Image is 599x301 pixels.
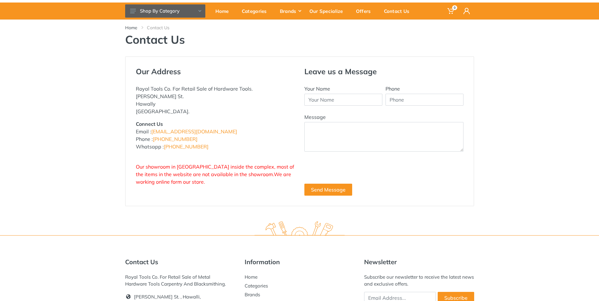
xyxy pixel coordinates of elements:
[147,25,179,31] li: Contact Us
[211,3,237,20] a: Home
[385,85,400,92] label: Phone
[245,292,260,298] a: Brands
[136,120,295,150] p: Email : Phone : Whatsapp :
[385,94,463,106] input: Phone
[443,3,459,20] a: 0
[452,5,457,10] span: 0
[305,4,352,18] div: Our Specialize
[136,85,295,115] p: Royal Tools Co. For Retail Sale of Hardware Tools. [PERSON_NAME] St. Hawally [GEOGRAPHIC_DATA].
[125,4,205,18] button: Shop By Category
[136,164,294,185] span: Our showroom in [GEOGRAPHIC_DATA] inside the complex, most of the items in the website are not av...
[304,94,382,106] input: Your Name
[305,3,352,20] a: Our Specialize
[352,4,380,18] div: Offers
[164,143,208,150] a: [PHONE_NUMBER]
[136,67,295,76] h4: Our Address
[254,221,345,239] img: royal.tools Logo
[380,4,418,18] div: Contact Us
[151,128,237,135] a: [EMAIL_ADDRESS][DOMAIN_NAME]
[245,258,355,266] h5: Information
[275,4,305,18] div: Brands
[304,184,352,196] button: Send Message
[237,3,275,20] a: Categories
[125,25,474,31] nav: breadcrumb
[136,121,163,127] strong: Connect Us
[304,85,330,92] label: Your Name
[304,159,400,184] iframe: reCAPTCHA
[352,3,380,20] a: Offers
[153,136,197,142] a: [PHONE_NUMBER]
[304,67,463,76] h4: Leave us a Message
[304,113,326,121] label: Message
[380,3,418,20] a: Contact Us
[237,4,275,18] div: Categories
[245,274,258,280] a: Home
[245,283,268,289] a: Categories
[364,274,474,287] div: Subscribe our newsletter to receive the latest news and exclusive offers.
[125,25,137,31] a: Home
[211,4,237,18] div: Home
[125,258,235,266] h5: Contact Us
[125,33,474,46] h1: Contact Us
[125,274,235,287] div: Royal Tools Co. For Retail Sale of Metal Hardware Tools Carpentry And Blacksmithing.
[364,258,474,266] h5: Newsletter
